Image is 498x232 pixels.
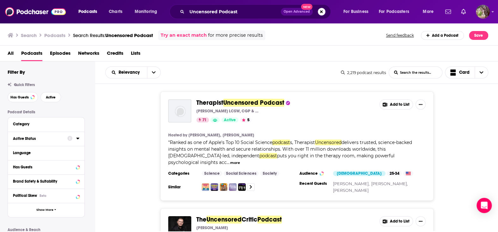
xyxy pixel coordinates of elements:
button: open menu [130,7,165,17]
a: Lists [131,48,140,61]
span: Card [459,70,470,75]
span: Show More [36,208,53,212]
span: Networks [78,48,99,61]
img: Podchaser - Follow, Share and Rate Podcasts [5,6,66,18]
a: Active [221,117,238,122]
a: TherapistUncensored Podcast [196,99,284,106]
span: " [168,140,412,165]
button: Show More [8,203,84,217]
button: Active Status [13,135,67,142]
h3: Audience [299,171,328,176]
span: Political Skew [13,193,37,198]
p: Audience & Reach [8,228,85,232]
span: Credits [107,48,123,61]
button: Category [13,120,79,128]
span: Monitoring [135,7,157,16]
span: New [301,4,312,10]
div: Brand Safety & Suitability [13,179,74,184]
a: [PERSON_NAME], [333,181,370,186]
a: Episodes [50,48,71,61]
h2: Choose List sort [105,66,161,78]
button: Save [469,31,488,40]
button: Send feedback [384,33,416,38]
div: 2,219 podcast results [341,70,386,75]
h2: Filter By [8,69,25,75]
img: IFS Talks [238,183,246,191]
button: Political SkewBeta [13,191,79,199]
span: Podcast [257,216,282,223]
button: Show More Button [415,216,426,226]
span: for more precise results [208,32,263,39]
div: Active Status [13,136,63,141]
span: Has Guests [10,96,29,99]
span: Quick Filters [14,83,35,87]
img: Counselor Toolbox Podcast with DocSnipes [220,183,227,191]
span: podcast [272,140,290,145]
a: Podcasts [21,48,42,61]
button: Has Guests [13,163,79,171]
span: Uncensored Podcast [223,99,284,107]
h3: Categories [168,171,197,176]
span: delivers trusted, science-backed insights on mental health and secure relationships. With over 11... [168,140,412,159]
button: Open AdvancedNew [281,8,313,16]
button: Show More Button [415,99,426,110]
span: Open Advanced [284,10,310,13]
span: Podcasts [78,7,97,16]
a: [PERSON_NAME], [371,181,408,186]
button: open menu [339,7,376,17]
button: Brand Safety & Suitability [13,177,79,185]
a: Social Sciences [224,171,259,176]
div: Beta [40,194,46,198]
button: open menu [147,67,160,78]
div: Search podcasts, credits, & more... [175,4,337,19]
img: The Trauma Therapist [211,183,218,191]
p: [PERSON_NAME] [196,225,228,230]
a: Science [202,171,222,176]
span: Relevancy [119,70,142,75]
img: User Profile [476,5,490,19]
a: 71 [196,117,209,122]
div: 25-34 [387,171,402,176]
a: All [8,48,14,61]
button: Choose View [445,66,489,78]
a: [PERSON_NAME] [333,188,369,193]
button: Add to List [379,99,413,110]
span: Active [46,96,56,99]
a: Search Results:Uncensored Podcast [73,32,153,38]
span: For Business [343,7,368,16]
span: Uncensored [315,140,341,145]
span: Ranked as one of Apple's Top 10 Social Science [170,140,272,145]
span: s, Therapist [290,140,315,145]
a: Therapy Chat [202,183,209,191]
div: Search Results: [73,32,153,38]
span: 71 [202,117,206,123]
span: Charts [109,7,122,16]
h3: Podcasts [44,32,65,38]
img: Therapist Uncensored Podcast [168,99,191,122]
span: Critic [242,216,257,223]
span: More [423,7,433,16]
button: open menu [418,7,441,17]
a: [PERSON_NAME] [223,133,254,138]
span: podcast [259,153,277,159]
button: Add to List [379,216,413,226]
a: Attachment Theory in Action [229,183,237,191]
span: Logged in as MSanz [476,5,490,19]
button: Active [40,92,61,102]
div: Open Intercom Messenger [476,198,492,213]
h3: Search [21,32,37,38]
button: open menu [375,7,418,17]
span: Uncensored [206,216,242,223]
span: puts you right in the therapy room, making powerful psychological insights acc [168,153,395,165]
span: ... [227,160,230,165]
h3: Recent Guests [299,181,328,186]
input: Search podcasts, credits, & more... [187,7,281,17]
span: Therapist [196,99,223,107]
